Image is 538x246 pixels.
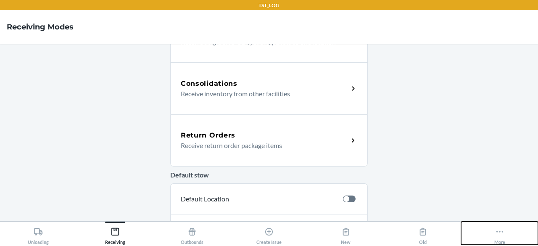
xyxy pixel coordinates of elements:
[181,79,237,89] h5: Consolidations
[170,62,368,114] a: ConsolidationsReceive inventory from other facilities
[231,222,308,245] button: Create Issue
[170,214,368,245] a: Location
[77,222,154,245] button: Receiving
[181,194,336,204] p: Default Location
[181,130,235,140] h5: Return Orders
[494,224,505,245] div: More
[181,89,342,99] p: Receive inventory from other facilities
[105,224,125,245] div: Receiving
[418,224,427,245] div: Old
[181,224,203,245] div: Outbounds
[461,222,538,245] button: More
[341,224,351,245] div: New
[307,222,384,245] button: New
[384,222,461,245] button: Old
[256,224,282,245] div: Create Issue
[7,21,74,32] h4: Receiving Modes
[170,114,368,167] a: Return OrdersReceive return order package items
[258,2,280,9] p: TST_LOG
[154,222,231,245] button: Outbounds
[28,224,49,245] div: Unloading
[181,140,342,151] p: Receive return order package items
[170,170,368,180] p: Default stow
